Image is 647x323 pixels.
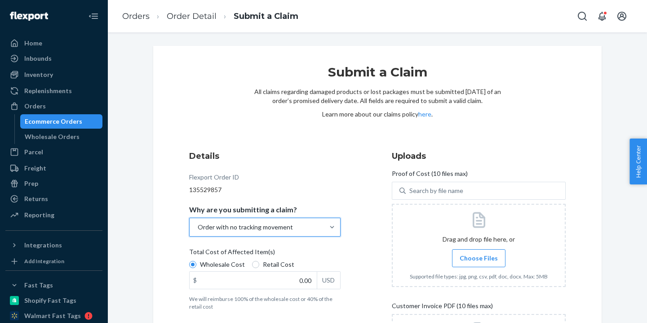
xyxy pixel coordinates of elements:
span: Customer Invoice PDF (10 files max) [392,301,493,314]
div: Freight [24,164,46,173]
div: Fast Tags [24,281,53,290]
div: Search by file name [409,186,463,195]
a: Parcel [5,145,102,159]
span: Total Cost of Affected Item(s) [189,247,275,260]
div: Prep [24,179,38,188]
span: Proof of Cost (10 files max) [392,169,468,182]
span: Retail Cost [263,260,294,269]
div: Flexport Order ID [189,173,239,185]
div: Integrations [24,241,62,250]
input: $USD [190,272,317,289]
div: Orders [24,102,46,111]
h3: Uploads [392,150,566,162]
p: Why are you submitting a claim? [189,205,297,214]
input: Wholesale Cost [189,261,196,268]
p: All claims regarding damaged products or lost packages must be submitted [DATE] of an order’s pro... [254,87,501,105]
h1: Submit a Claim [254,64,501,87]
a: here [418,110,431,118]
a: Shopify Fast Tags [5,293,102,308]
a: Home [5,36,102,50]
a: Replenishments [5,84,102,98]
div: Parcel [24,148,43,157]
button: Integrations [5,238,102,252]
button: Close Navigation [84,7,102,25]
span: Wholesale Cost [200,260,245,269]
button: Open account menu [613,7,631,25]
div: Inventory [24,70,53,79]
div: Wholesale Orders [25,132,80,141]
div: Walmart Fast Tags [24,311,81,320]
button: Open Search Box [573,7,591,25]
p: We will reimburse 100% of the wholesale cost or 40% of the retail cost [189,295,341,310]
button: Help Center [629,139,647,184]
a: Reporting [5,208,102,222]
a: Add Integration [5,256,102,267]
a: Order Detail [167,11,217,21]
a: Orders [5,99,102,113]
div: Shopify Fast Tags [24,296,76,305]
input: Retail Cost [252,261,259,268]
span: Choose Files [460,254,498,263]
div: $ [190,272,200,289]
div: Home [24,39,42,48]
div: Add Integration [24,257,64,265]
img: Flexport logo [10,12,48,21]
a: Walmart Fast Tags [5,309,102,323]
div: USD [317,272,340,289]
button: Fast Tags [5,278,102,292]
p: Learn more about our claims policy . [254,110,501,119]
a: Returns [5,192,102,206]
a: Inventory [5,67,102,82]
div: Order with no tracking movement [198,223,293,232]
h3: Details [189,150,341,162]
a: Wholesale Orders [20,130,103,144]
a: Submit a Claim [234,11,298,21]
a: Orders [122,11,150,21]
div: Replenishments [24,86,72,95]
ol: breadcrumbs [115,3,306,30]
div: Returns [24,194,48,203]
a: Freight [5,161,102,175]
div: Inbounds [24,54,52,63]
a: Prep [5,176,102,191]
div: Ecommerce Orders [25,117,82,126]
button: Open notifications [593,7,611,25]
a: Inbounds [5,51,102,66]
a: Ecommerce Orders [20,114,103,129]
div: 135529857 [189,185,341,194]
div: Reporting [24,211,54,220]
